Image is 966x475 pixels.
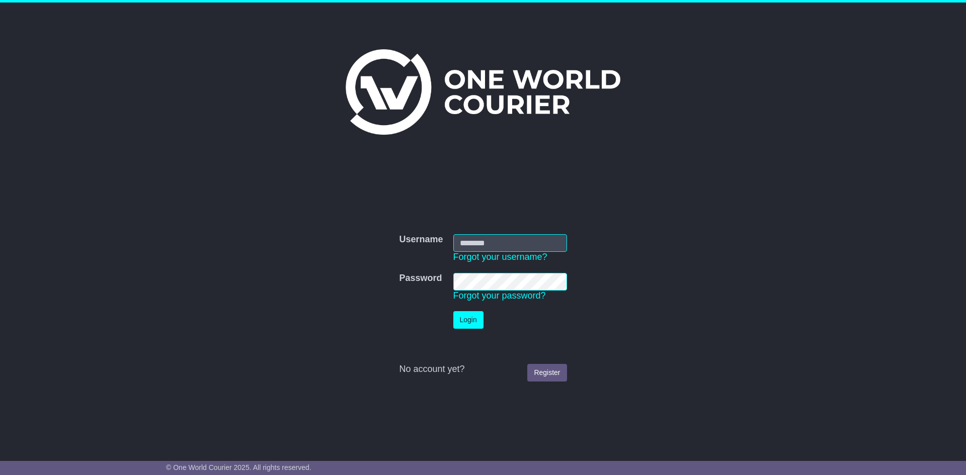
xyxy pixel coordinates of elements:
div: No account yet? [399,364,567,375]
span: © One World Courier 2025. All rights reserved. [166,463,311,471]
a: Forgot your password? [453,291,546,301]
img: One World [346,49,620,135]
a: Forgot your username? [453,252,547,262]
button: Login [453,311,484,329]
label: Password [399,273,442,284]
label: Username [399,234,443,245]
a: Register [527,364,567,382]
